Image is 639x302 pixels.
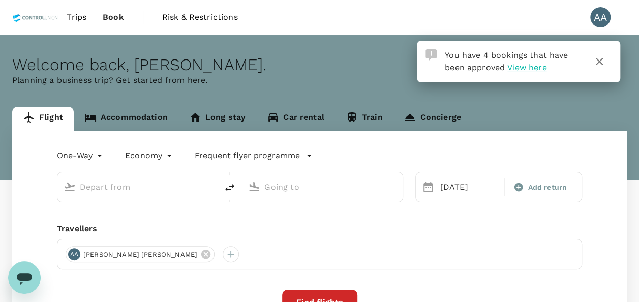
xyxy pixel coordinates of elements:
[12,55,627,74] div: Welcome back , [PERSON_NAME] .
[57,223,582,235] div: Travellers
[67,11,86,23] span: Trips
[445,50,568,72] span: You have 4 bookings that have been approved
[264,179,381,195] input: Going to
[8,261,41,294] iframe: Button to launch messaging window
[178,107,256,131] a: Long stay
[210,186,212,188] button: Open
[195,149,312,162] button: Frequent flyer programme
[218,175,242,200] button: delete
[12,6,58,28] img: Control Union Malaysia Sdn. Bhd.
[425,49,437,61] img: Approval
[528,182,567,193] span: Add return
[77,250,203,260] span: [PERSON_NAME] [PERSON_NAME]
[12,74,627,86] p: Planning a business trip? Get started from here.
[80,179,196,195] input: Depart from
[395,186,398,188] button: Open
[436,177,503,197] div: [DATE]
[57,147,105,164] div: One-Way
[74,107,178,131] a: Accommodation
[162,11,238,23] span: Risk & Restrictions
[335,107,393,131] a: Train
[507,63,546,72] span: View here
[66,246,215,262] div: AA[PERSON_NAME] [PERSON_NAME]
[103,11,124,23] span: Book
[393,107,471,131] a: Concierge
[256,107,335,131] a: Car rental
[68,248,80,260] div: AA
[12,107,74,131] a: Flight
[195,149,300,162] p: Frequent flyer programme
[590,7,611,27] div: AA
[125,147,174,164] div: Economy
